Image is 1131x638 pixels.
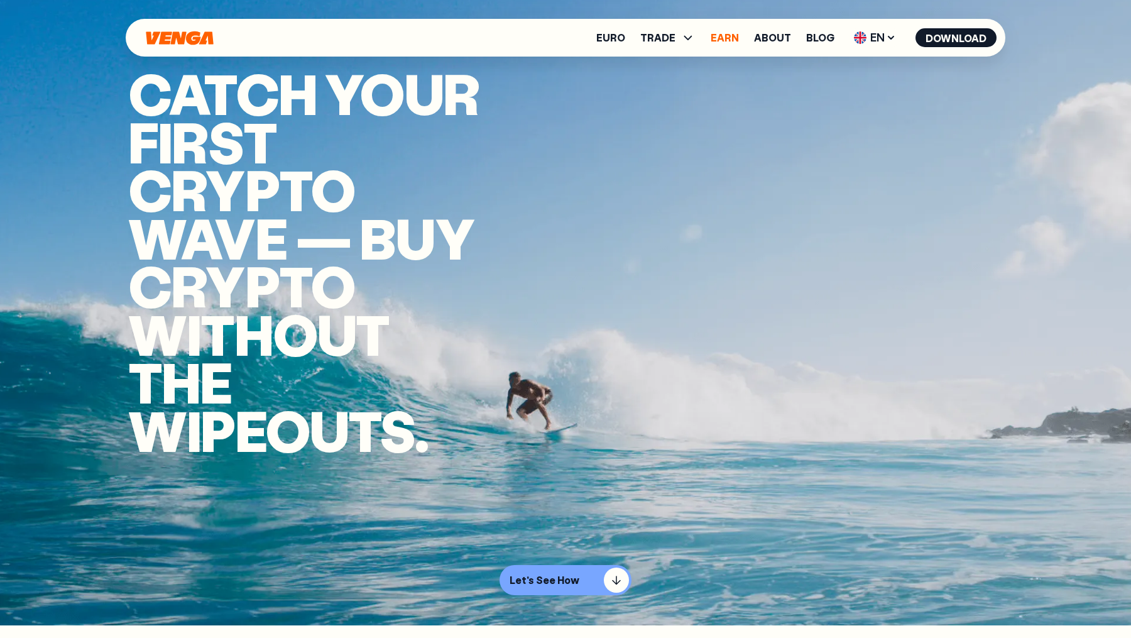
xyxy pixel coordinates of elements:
[850,28,900,48] span: EN
[596,33,625,43] a: Euro
[854,31,866,44] img: flag-uk
[128,69,491,454] h1: Catch your first crypto wave — buy crypto without the wipeouts.
[640,33,675,43] span: TRADE
[915,28,997,47] button: Download
[145,31,215,45] svg: Home
[806,33,834,43] a: Blog
[500,565,631,595] button: Let's See How
[510,574,579,586] p: Let's See How
[711,33,739,43] a: Earn
[754,33,791,43] a: About
[640,30,696,45] span: TRADE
